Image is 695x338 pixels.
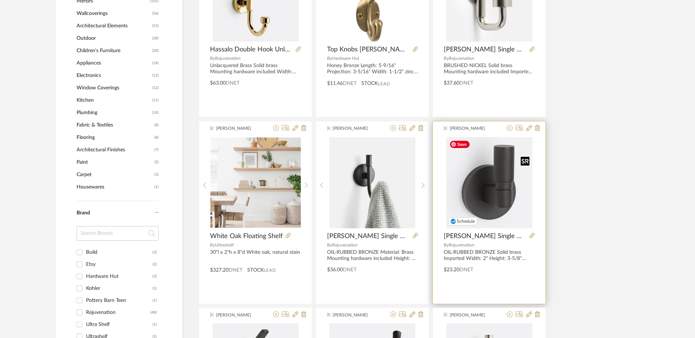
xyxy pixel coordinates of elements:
[152,8,159,19] span: (56)
[329,137,415,228] img: Ladd Single Hook Oil-Rubbed Bronze
[444,46,527,54] span: [PERSON_NAME] Single Hook Brushed Nickel
[77,69,150,82] span: Electronics
[327,81,343,86] span: $11.46
[77,106,150,119] span: Plumbing
[154,132,159,143] span: (8)
[226,81,240,86] span: DNET
[77,156,152,168] span: Paint
[152,319,157,330] div: (1)
[152,20,159,32] span: (53)
[332,56,359,61] span: Hardware Hut
[333,125,378,132] span: [PERSON_NAME]
[449,243,474,247] span: Rejuvenation
[448,217,478,225] button: Schedule
[210,63,301,75] div: Unlacquered Brass Solid brass Mounting hardware included Width: 1.75" Height: 6.16" Depth: 4" Wei...
[444,81,459,86] span: $37.60
[154,156,159,168] span: (5)
[327,137,418,228] div: 0
[86,319,152,330] div: Ultra Shelf
[77,226,159,241] input: Search Brands
[210,268,229,273] span: $327.20
[77,131,152,144] span: Flooring
[77,20,150,32] span: Architectural Elements
[229,268,242,273] span: DNET
[215,56,241,61] span: Rejuvenation
[152,259,157,270] div: (2)
[444,267,459,272] span: $23.20
[77,119,152,131] span: Fabric & Textiles
[86,295,152,306] div: Pottery Barn Teen
[86,283,152,294] div: Kohler
[152,271,157,282] div: (3)
[152,32,159,44] span: (28)
[343,267,357,272] span: DNET
[446,137,532,228] img: Hughes Single Hook Oil-rubbed bronze
[216,312,262,318] span: [PERSON_NAME]
[247,267,264,274] span: STOCK
[152,57,159,69] span: (18)
[444,56,449,61] span: By
[327,56,332,61] span: By
[216,125,262,132] span: [PERSON_NAME]
[210,56,215,61] span: By
[210,137,301,228] div: 0
[361,80,378,88] span: STOCK
[333,312,378,318] span: [PERSON_NAME]
[77,144,152,156] span: Architectural Finishes
[152,45,159,57] span: (20)
[77,32,150,44] span: Outdoor
[77,181,152,193] span: Housewares
[152,82,159,94] span: (12)
[77,94,150,106] span: Kitchen
[332,243,358,247] span: Rejuvenation
[444,249,535,262] div: OIL-RUBBED BRONZE Solid brass Imported Width: 2" Height: 3-5/8" Depth: 2"
[444,243,449,247] span: By
[215,243,234,247] span: Ultrashelf
[449,56,474,61] span: Rejuvenation
[152,70,159,81] span: (12)
[450,312,496,318] span: [PERSON_NAME]
[343,81,357,86] span: DNET
[210,81,226,86] span: $63.00
[327,46,410,54] span: Top Knobs [PERSON_NAME] 5-9/16" (141mm) Bergen Hook (Honey Bronze)
[210,232,283,240] span: White Oak Floating Shelf
[86,259,152,270] div: Etsy
[327,243,332,247] span: By
[327,267,343,272] span: $36.00
[86,307,150,318] div: Rejuvenation
[444,63,535,75] div: BRUSHED NICKEL Solid brass Mounting hardware included Imported Width: 1.63" Height: 3.7" Depth: 2...
[444,137,535,228] div: 0
[459,267,473,272] span: DNET
[152,295,157,306] div: (1)
[154,119,159,131] span: (8)
[210,137,301,228] img: White Oak Floating Shelf
[459,81,473,86] span: DNET
[154,144,159,156] span: (7)
[154,181,159,193] span: (1)
[77,7,150,20] span: Wallcoverings
[77,210,90,215] span: Brand
[86,246,152,258] div: Build
[264,268,276,273] span: Lead
[457,219,475,224] span: Schedule
[327,63,418,75] div: Honey Bronze Length: 5-9/16" Projection: 3-5/16" Width: 1-1/2" zinc alloy Hole Spacing: 1" (25mm)
[327,249,418,262] div: OIL-RUBBED BRONZE Material: Brass Mounting hardware included Height: 4-1/2" Projection: 4-1/8" We...
[77,44,150,57] span: Children's Furniture
[152,283,157,294] div: (1)
[210,46,293,54] span: Hassalo Double Hook Unlacquered Brass
[444,232,527,240] span: [PERSON_NAME] Single Hook Oil-rubbed bronze
[210,249,301,262] div: 30"l x 2"h x 8"d White oak, natural stain
[450,141,470,148] span: Save
[450,125,496,132] span: [PERSON_NAME]
[327,232,410,240] span: [PERSON_NAME] Single Hook Oil-Rubbed Bronze
[77,168,152,181] span: Carpet
[77,57,150,69] span: Appliances
[150,307,157,318] div: (48)
[378,81,390,86] span: Lead
[152,107,159,119] span: (10)
[152,246,157,258] div: (3)
[152,94,159,106] span: (11)
[154,169,159,180] span: (3)
[210,243,215,247] span: By
[77,82,150,94] span: Window Coverings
